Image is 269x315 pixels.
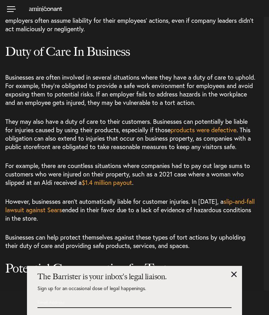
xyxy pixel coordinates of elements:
span: ended in their favor due to a lack of evidence of hazardous conditions in the store. [5,206,251,222]
span: . This obligation can also extend to injuries that occur on business property, as companies with ... [5,126,251,151]
h2: Potential Compensation for Torts [5,261,258,290]
span: However, businesses aren’t automatically liable for customer injuries. In [DATE], a [5,197,223,206]
span: , employers often assume liability for their employees’ actions, even if company leaders didn’t a... [5,8,254,33]
p: Sign up for an occasional dose of legal happenings. [37,286,232,296]
input: Email Address [37,296,183,308]
span: For example, there are countless situations where companies had to pay out large sums to customer... [5,161,250,187]
span: Businesses are often involved in several situations where they have a duty of care to uphold. For... [5,73,255,107]
span: They may also have a duty of care to their customers. Businesses can potentially be liable for in... [5,117,248,134]
img: Amini & Conant [29,6,62,12]
span: Businesses found liable for a tort action are typically responsible for paying monetary damages t... [5,290,244,315]
h2: Duty of Care In Business [5,45,258,73]
a: slip-and-fall lawsuit against Sears [5,197,255,214]
strong: The Barrister is your inbox's legal liaison. [37,272,167,281]
span: Businesses can help protect themselves against these types of tort actions by upholding their dut... [5,233,246,250]
a: Home [29,6,62,11]
a: $1.4 million payout [82,178,132,187]
a: products were defective [171,126,236,134]
span: . [132,178,133,187]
